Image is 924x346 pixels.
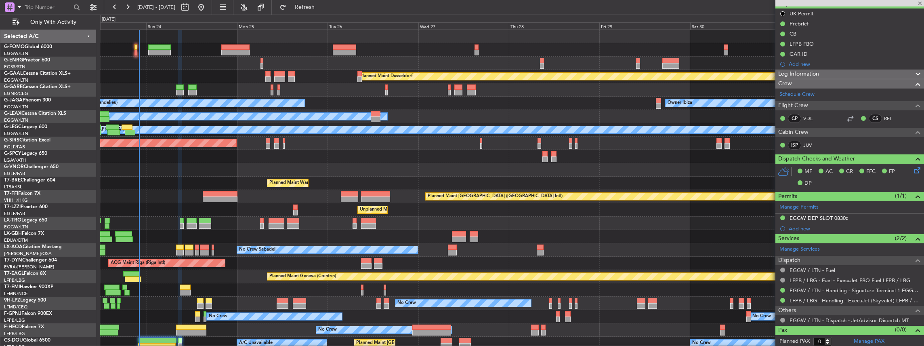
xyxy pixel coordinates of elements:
[4,325,22,329] span: F-HECD
[599,22,690,30] div: Fri 29
[4,178,21,183] span: T7-BRE
[25,1,71,13] input: Trip Number
[4,138,19,143] span: G-SIRS
[4,111,66,116] a: G-LEAXCessna Citation XLS
[889,168,895,176] span: FP
[4,258,57,263] a: T7-DYNChallenger 604
[4,245,23,249] span: LX-AOA
[788,114,801,123] div: CP
[4,98,51,103] a: G-JAGAPhenom 300
[790,297,920,304] a: LFPB / LBG - Handling - ExecuJet (Skyvalet) LFPB / LBG
[4,151,47,156] a: G-SPCYLegacy 650
[4,205,21,209] span: T7-LZZI
[790,215,848,222] div: EGGW DEP SLOT 0830z
[509,22,599,30] div: Thu 28
[4,298,46,303] a: 9H-LPZLegacy 500
[137,4,175,11] span: [DATE] - [DATE]
[4,331,25,337] a: LFPB/LBG
[4,317,25,323] a: LFPB/LBG
[778,234,799,243] span: Services
[9,16,88,29] button: Only With Activity
[778,79,792,89] span: Crew
[789,61,920,68] div: Add new
[4,165,59,169] a: G-VNORChallenger 650
[4,205,48,209] a: T7-LZZIPraetor 600
[4,84,71,89] a: G-GARECessna Citation XLS+
[4,124,21,129] span: G-LEGC
[4,71,23,76] span: G-GAAL
[4,58,23,63] span: G-ENRG
[778,192,797,201] span: Permits
[4,104,28,110] a: EGGW/LTN
[4,44,25,49] span: G-FOMO
[4,131,28,137] a: EGGW/LTN
[239,244,277,256] div: No Crew Sabadell
[778,326,787,335] span: Pax
[4,285,53,289] a: T7-EMIHawker 900XP
[790,20,808,27] div: Prebrief
[4,298,20,303] span: 9H-LPZ
[778,101,808,110] span: Flight Crew
[4,304,27,310] a: LFMD/CEQ
[146,22,237,30] div: Sun 24
[778,128,808,137] span: Cabin Crew
[4,277,25,283] a: LFPB/LBG
[4,291,28,297] a: LFMN/NCE
[778,154,855,164] span: Dispatch Checks and Weather
[4,44,52,49] a: G-FOMOGlobal 6000
[56,22,146,30] div: Sat 23
[779,203,819,211] a: Manage Permits
[866,168,876,176] span: FFC
[4,51,28,57] a: EGGW/LTN
[4,311,52,316] a: F-GPNJFalcon 900EX
[4,151,21,156] span: G-SPCY
[803,115,821,122] a: VDL
[4,91,28,97] a: EGNR/CEG
[895,325,907,334] span: (0/0)
[360,70,413,82] div: Planned Maint Dusseldorf
[778,70,819,79] span: Leg Information
[4,231,22,236] span: LX-GBH
[790,287,920,294] a: EGGW / LTN - Handling - Signature Terminal 1 EGGW / LTN
[790,51,808,57] div: GAR ID
[895,192,907,200] span: (1/1)
[778,306,796,315] span: Others
[4,111,21,116] span: G-LEAX
[269,177,367,189] div: Planned Maint Warsaw ([GEOGRAPHIC_DATA])
[4,144,25,150] a: EGLF/FAB
[790,40,814,47] div: LFPB FBO
[752,310,771,323] div: No Crew
[4,77,28,83] a: EGGW/LTN
[360,204,493,216] div: Unplanned Maint [GEOGRAPHIC_DATA] ([GEOGRAPHIC_DATA])
[102,16,115,23] div: [DATE]
[895,234,907,243] span: (2/2)
[4,197,28,203] a: VHHH/HKG
[804,179,812,188] span: DP
[4,84,23,89] span: G-GARE
[4,258,22,263] span: T7-DYN
[790,317,909,324] a: EGGW / LTN - Dispatch - JetAdvisor Dispatch MT
[288,4,322,10] span: Refresh
[788,141,801,150] div: ISP
[778,256,800,265] span: Dispatch
[790,10,814,17] div: UK Permit
[4,271,24,276] span: T7-EAGL
[269,270,336,283] div: Planned Maint Geneva (Cointrin)
[884,115,902,122] a: RFI
[4,264,54,270] a: EVRA/[PERSON_NAME]
[790,267,835,274] a: EGGW / LTN - Fuel
[4,218,21,223] span: LX-TRO
[4,191,18,196] span: T7-FFI
[4,231,44,236] a: LX-GBHFalcon 7X
[21,19,85,25] span: Only With Activity
[4,325,44,329] a: F-HECDFalcon 7X
[803,141,821,149] a: JUV
[4,338,50,343] a: CS-DOUGlobal 6500
[418,22,509,30] div: Wed 27
[209,310,227,323] div: No Crew
[428,190,563,203] div: Planned Maint [GEOGRAPHIC_DATA] ([GEOGRAPHIC_DATA] Intl)
[4,171,25,177] a: EGLF/FAB
[276,1,324,14] button: Refresh
[318,324,337,336] div: No Crew
[825,168,833,176] span: AC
